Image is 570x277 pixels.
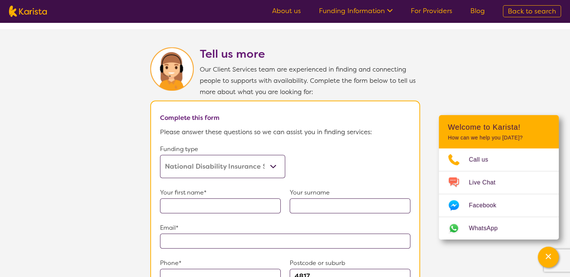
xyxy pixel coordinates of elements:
span: WhatsApp [469,223,507,234]
button: Channel Menu [538,247,559,268]
a: About us [272,6,301,15]
p: Our Client Services team are experienced in finding and connecting people to supports with availa... [200,64,420,97]
p: Your first name* [160,187,281,198]
h2: Welcome to Karista! [448,123,550,132]
span: Back to search [508,7,556,16]
span: Live Chat [469,177,504,188]
a: For Providers [411,6,452,15]
div: Channel Menu [439,115,559,240]
a: Back to search [503,5,561,17]
img: Karista logo [9,6,47,17]
p: Email* [160,222,410,234]
h2: Tell us more [200,47,420,61]
p: Funding type [160,144,285,155]
p: Phone* [160,258,281,269]
a: Web link opens in a new tab. [439,217,559,240]
p: Your surname [290,187,410,198]
p: How can we help you [DATE]? [448,135,550,141]
a: Blog [470,6,485,15]
p: Postcode or suburb [290,258,410,269]
ul: Choose channel [439,148,559,240]
img: Karista Client Service [150,47,194,91]
a: Funding Information [319,6,393,15]
span: Call us [469,154,497,165]
span: Facebook [469,200,505,211]
b: Complete this form [160,114,220,122]
p: Please answer these questions so we can assist you in finding services: [160,126,410,138]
